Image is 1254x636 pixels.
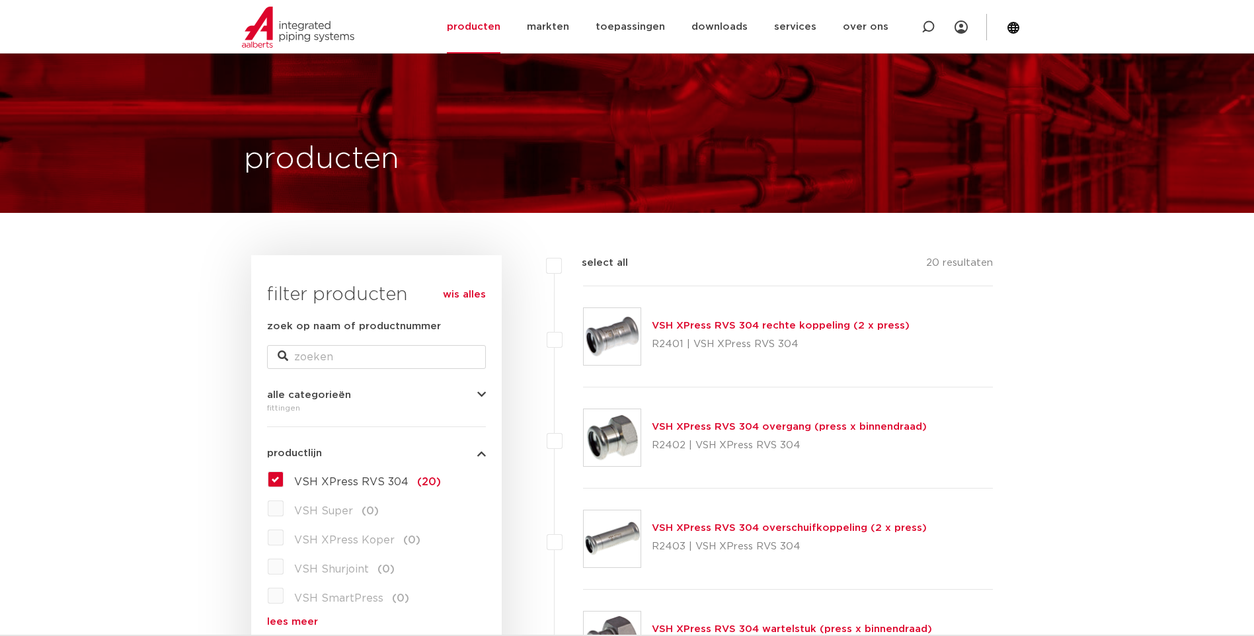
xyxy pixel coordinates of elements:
span: alle categorieën [267,390,351,400]
span: (0) [392,593,409,604]
a: lees meer [267,617,486,627]
span: VSH SmartPress [294,593,383,604]
img: Thumbnail for VSH XPress RVS 304 overschuifkoppeling (2 x press) [584,510,641,567]
p: R2403 | VSH XPress RVS 304 [652,536,927,557]
input: zoeken [267,345,486,369]
button: alle categorieën [267,390,486,400]
span: VSH XPress Koper [294,535,395,545]
a: VSH XPress RVS 304 overgang (press x binnendraad) [652,422,927,432]
span: (0) [403,535,420,545]
p: 20 resultaten [926,255,993,276]
button: productlijn [267,448,486,458]
span: VSH Shurjoint [294,564,369,575]
span: (0) [377,564,395,575]
span: VSH Super [294,506,353,516]
img: Thumbnail for VSH XPress RVS 304 overgang (press x binnendraad) [584,409,641,466]
h1: producten [244,138,399,180]
div: fittingen [267,400,486,416]
h3: filter producten [267,282,486,308]
p: R2402 | VSH XPress RVS 304 [652,435,927,456]
label: zoek op naam of productnummer [267,319,441,335]
a: VSH XPress RVS 304 wartelstuk (press x binnendraad) [652,624,932,634]
a: VSH XPress RVS 304 rechte koppeling (2 x press) [652,321,910,331]
a: VSH XPress RVS 304 overschuifkoppeling (2 x press) [652,523,927,533]
span: VSH XPress RVS 304 [294,477,409,487]
a: wis alles [443,287,486,303]
label: select all [562,255,628,271]
span: (20) [417,477,441,487]
p: R2401 | VSH XPress RVS 304 [652,334,910,355]
span: productlijn [267,448,322,458]
img: Thumbnail for VSH XPress RVS 304 rechte koppeling (2 x press) [584,308,641,365]
span: (0) [362,506,379,516]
